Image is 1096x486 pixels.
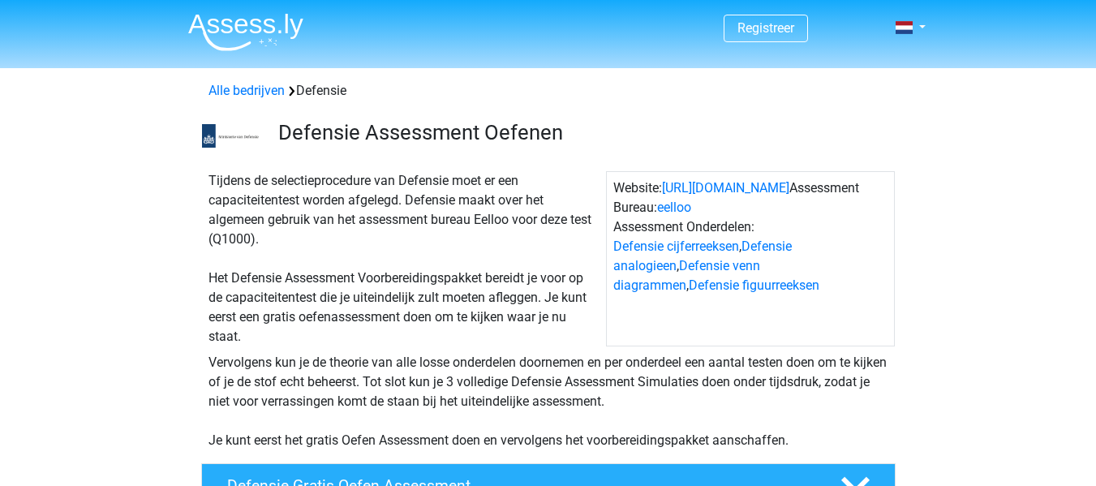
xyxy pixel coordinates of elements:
a: Alle bedrijven [208,83,285,98]
a: Defensie figuurreeksen [689,277,819,293]
a: Defensie analogieen [613,239,792,273]
h3: Defensie Assessment Oefenen [278,120,883,145]
a: [URL][DOMAIN_NAME] [662,180,789,196]
a: Defensie cijferreeksen [613,239,739,254]
a: Registreer [737,20,794,36]
a: eelloo [657,200,691,215]
img: Assessly [188,13,303,51]
div: Website: Assessment Bureau: Assessment Onderdelen: , , , [606,171,895,346]
div: Defensie [202,81,895,101]
a: Defensie venn diagrammen [613,258,760,293]
div: Vervolgens kun je de theorie van alle losse onderdelen doornemen en per onderdeel een aantal test... [202,353,895,450]
div: Tijdens de selectieprocedure van Defensie moet er een capaciteitentest worden afgelegd. Defensie ... [202,171,606,346]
